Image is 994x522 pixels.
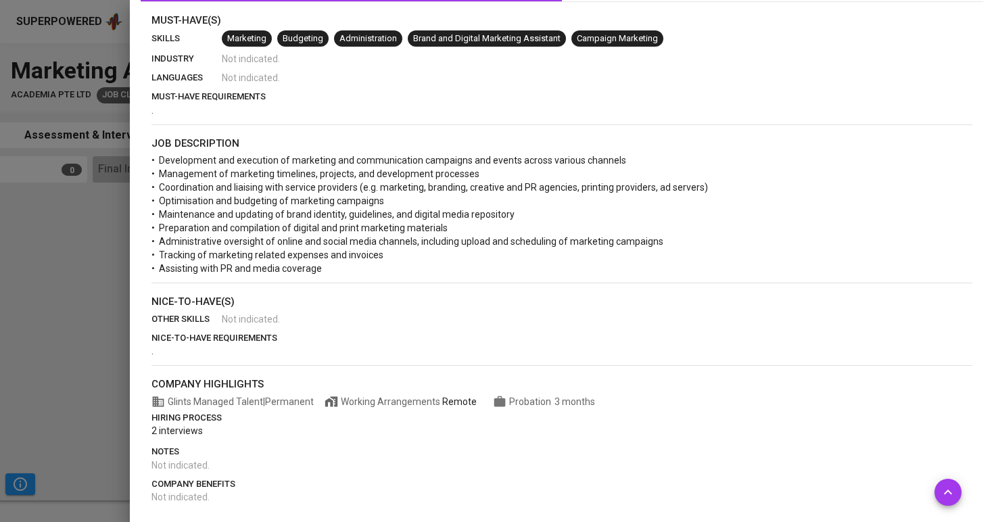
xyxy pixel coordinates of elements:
[151,294,972,310] p: nice-to-have(s)
[554,396,595,407] span: 3 months
[442,395,477,408] div: Remote
[151,71,222,85] p: languages
[151,395,314,408] span: Glints Managed Talent | Permanent
[222,71,280,85] span: Not indicated .
[151,13,972,28] p: Must-Have(s)
[151,32,222,45] p: skills
[277,32,329,45] span: Budgeting
[151,105,153,116] span: .
[151,331,972,345] p: nice-to-have requirements
[408,32,566,45] span: Brand and Digital Marketing Assistant
[151,312,222,326] p: other skills
[325,395,477,408] span: Working Arrangements
[151,346,153,356] span: .
[222,312,280,326] span: Not indicated .
[509,396,553,407] span: Probation
[151,477,972,491] p: company benefits
[151,492,210,502] span: Not indicated .
[151,445,972,458] p: notes
[151,90,972,103] p: must-have requirements
[222,32,272,45] span: Marketing
[151,460,210,471] span: Not indicated .
[151,377,972,392] p: company highlights
[151,136,972,151] p: job description
[151,411,972,425] p: hiring process
[334,32,402,45] span: Administration
[151,52,222,66] p: industry
[222,52,280,66] span: Not indicated .
[571,32,663,45] span: Campaign Marketing
[151,155,708,274] span: •⁠ ⁠Development and execution of marketing and communication campaigns and events across various ...
[151,425,203,436] span: 2 interviews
